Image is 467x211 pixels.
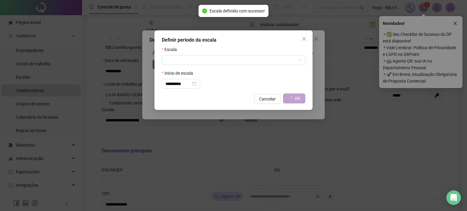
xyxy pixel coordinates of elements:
span: Escala definido com sucesso! [209,8,265,14]
div: Definir período da escala [162,36,305,44]
span: Cancelar [259,96,276,102]
span: OK [295,95,300,102]
div: Open Intercom Messenger [446,190,461,205]
button: Cancelar [254,94,281,104]
span: close [302,36,306,41]
label: Escala [162,46,181,53]
span: loading [287,96,293,101]
button: Close [299,34,309,44]
button: OK [283,94,305,103]
span: check-circle [202,9,207,13]
label: Inicio de escala [162,70,197,77]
